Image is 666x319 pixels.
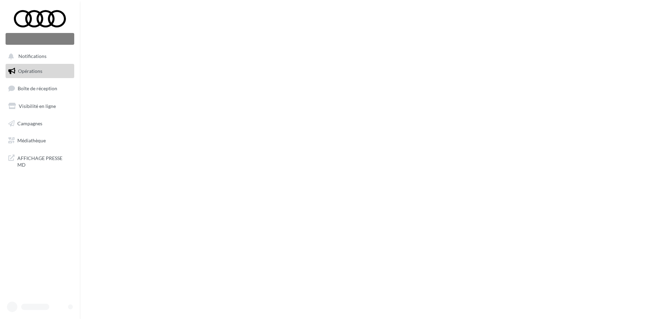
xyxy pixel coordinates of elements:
div: Nouvelle campagne [6,33,74,45]
a: AFFICHAGE PRESSE MD [4,151,76,171]
span: Visibilité en ligne [19,103,56,109]
span: Boîte de réception [18,85,57,91]
a: Visibilité en ligne [4,99,76,114]
span: Médiathèque [17,137,46,143]
a: Boîte de réception [4,81,76,96]
span: Opérations [18,68,42,74]
span: Campagnes [17,120,42,126]
a: Médiathèque [4,133,76,148]
a: Opérations [4,64,76,78]
span: AFFICHAGE PRESSE MD [17,153,71,168]
a: Campagnes [4,116,76,131]
span: Notifications [18,53,46,59]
